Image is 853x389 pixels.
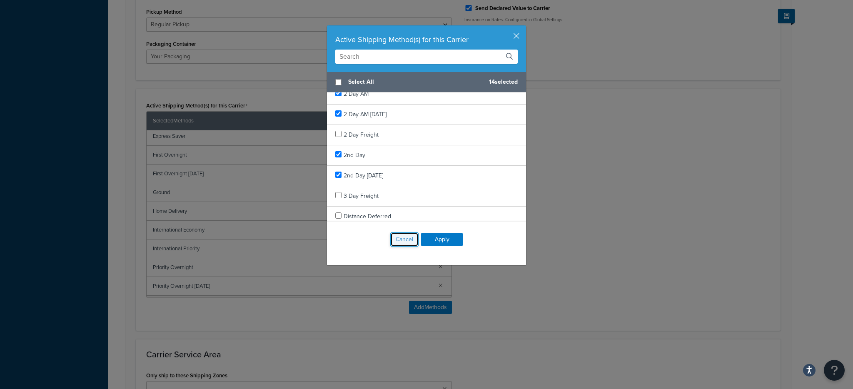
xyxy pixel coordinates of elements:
[348,76,482,88] span: Select All
[335,50,518,64] input: Search
[344,90,369,98] span: 2 Day AM
[344,192,379,200] span: 3 Day Freight
[421,233,463,246] button: Apply
[344,212,391,221] span: Distance Deferred
[344,130,379,139] span: 2 Day Freight
[344,151,365,160] span: 2nd Day
[344,171,383,180] span: 2nd Day [DATE]
[344,110,387,119] span: 2 Day AM [DATE]
[327,72,526,92] div: 14 selected
[335,34,518,45] div: Active Shipping Method(s) for this Carrier
[390,232,419,247] button: Cancel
